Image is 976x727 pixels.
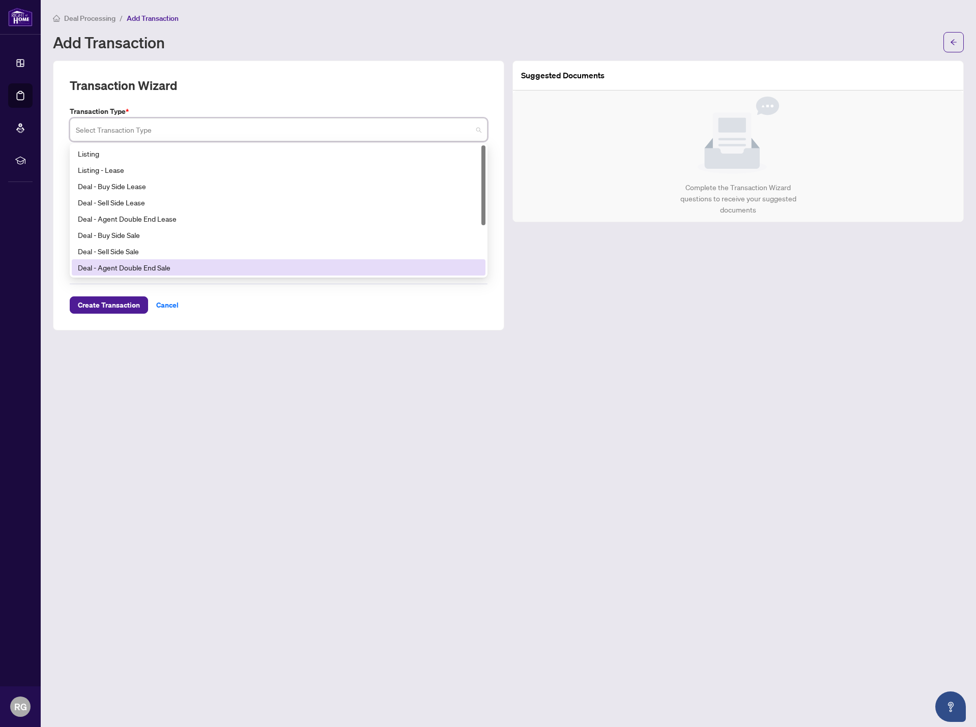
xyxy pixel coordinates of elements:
[72,162,485,178] div: Listing - Lease
[72,178,485,194] div: Deal - Buy Side Lease
[78,197,479,208] div: Deal - Sell Side Lease
[78,180,479,192] div: Deal - Buy Side Lease
[78,229,479,240] div: Deal - Buy Side Sale
[148,296,187,314] button: Cancel
[127,14,179,23] span: Add Transaction
[521,69,605,82] article: Suggested Documents
[935,691,966,722] button: Open asap
[72,227,485,243] div: Deal - Buy Side Sale
[78,164,479,175] div: Listing - Lease
[53,34,165,50] h1: Add Transaction
[72,194,485,210] div: Deal - Sell Side Lease
[156,297,179,313] span: Cancel
[72,210,485,227] div: Deal - Agent Double End Lease
[72,243,485,259] div: Deal - Sell Side Sale
[64,14,116,23] span: Deal Processing
[78,148,479,159] div: Listing
[78,246,479,257] div: Deal - Sell Side Sale
[78,213,479,224] div: Deal - Agent Double End Lease
[70,77,177,94] h2: Transaction Wizard
[70,106,487,117] label: Transaction Type
[698,97,779,174] img: Null State Icon
[72,145,485,162] div: Listing
[669,182,807,216] div: Complete the Transaction Wizard questions to receive your suggested documents
[950,39,957,46] span: arrow-left
[70,296,148,314] button: Create Transaction
[120,12,123,24] li: /
[53,15,60,22] span: home
[78,262,479,273] div: Deal - Agent Double End Sale
[8,8,33,26] img: logo
[72,259,485,276] div: Deal - Agent Double End Sale
[78,297,140,313] span: Create Transaction
[14,700,27,714] span: RG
